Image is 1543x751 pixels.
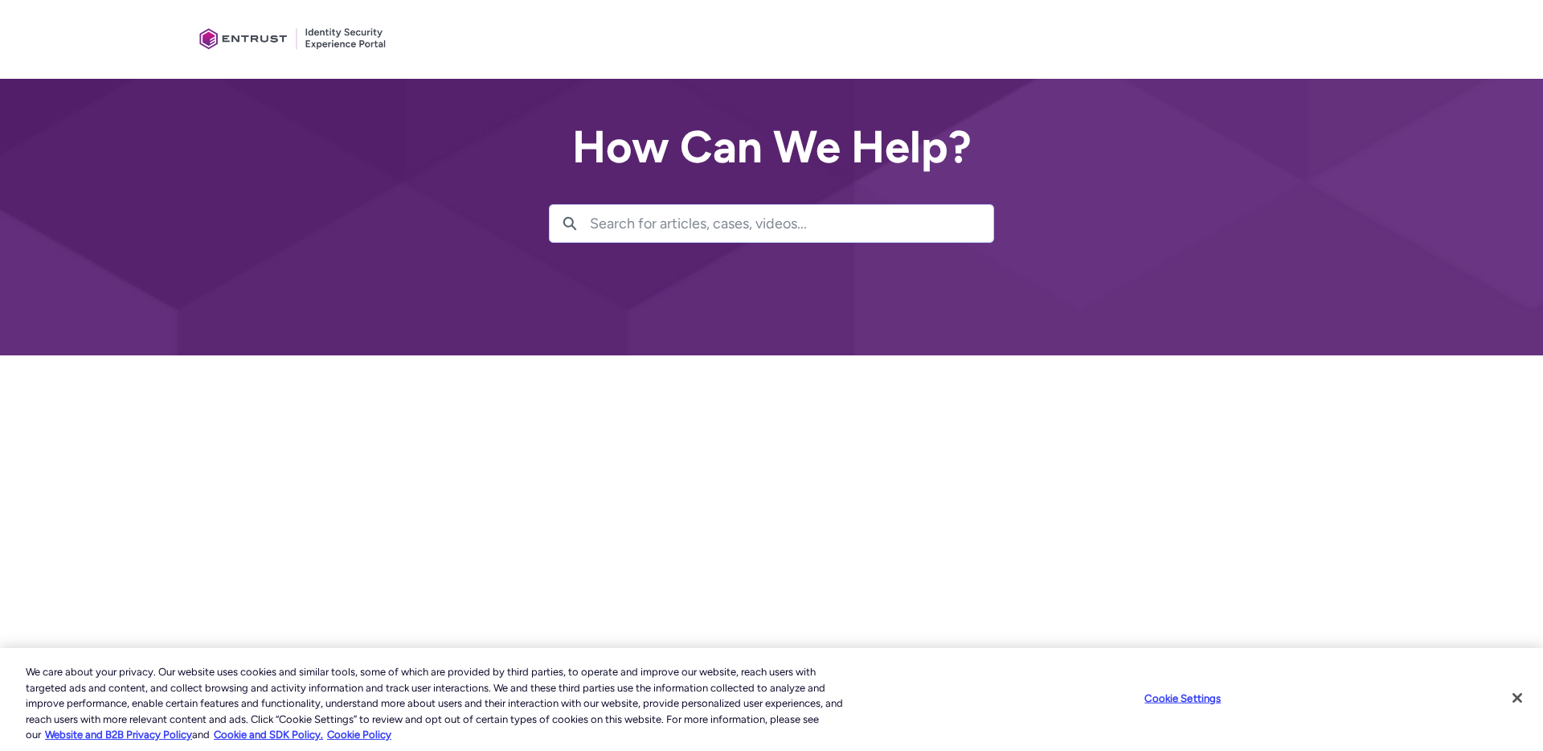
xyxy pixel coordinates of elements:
[214,728,323,741] a: Cookie and SDK Policy.
[327,728,391,741] a: Cookie Policy
[550,205,590,242] button: Search
[1132,683,1233,715] button: Cookie Settings
[45,728,192,741] a: More information about our cookie policy., opens in a new tab
[26,664,849,743] div: We care about your privacy. Our website uses cookies and similar tools, some of which are provide...
[549,122,994,172] h2: How Can We Help?
[590,205,993,242] input: Search for articles, cases, videos...
[1500,680,1535,716] button: Close
[1349,35,1350,40] button: User Profile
